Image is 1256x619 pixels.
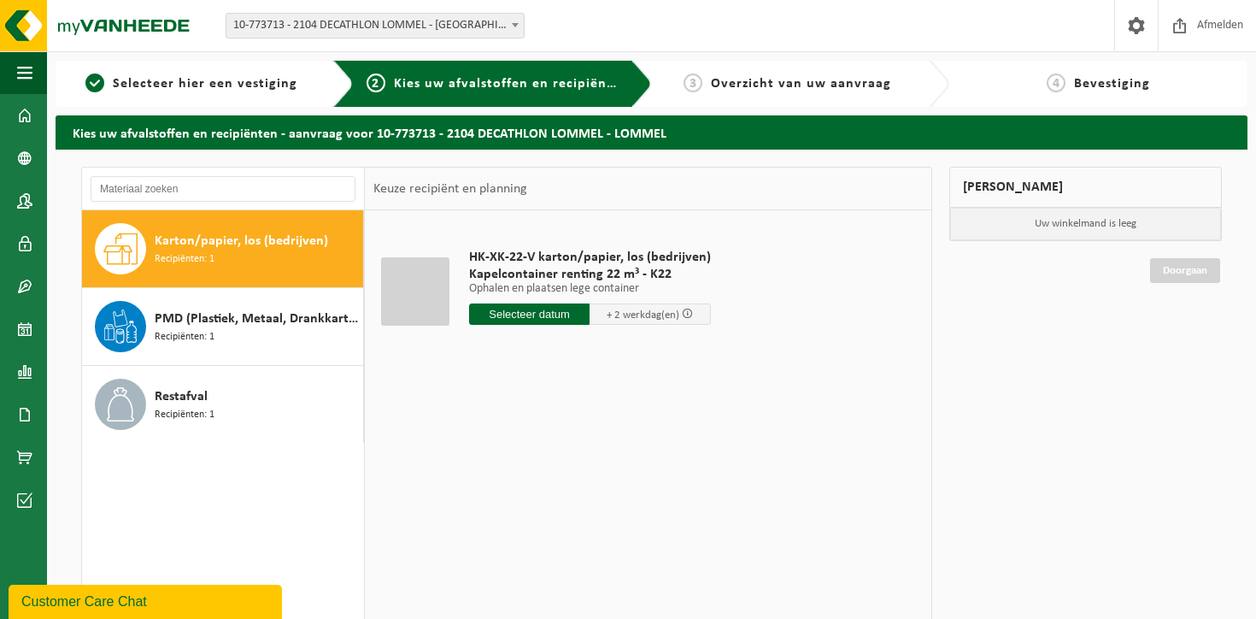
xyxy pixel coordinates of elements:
span: HK-XK-22-V karton/papier, los (bedrijven) [469,249,711,266]
span: 10-773713 - 2104 DECATHLON LOMMEL - LOMMEL [226,14,524,38]
span: Overzicht van uw aanvraag [711,77,891,91]
span: Kies uw afvalstoffen en recipiënten [394,77,629,91]
a: 1Selecteer hier een vestiging [64,74,320,94]
span: Bevestiging [1074,77,1150,91]
span: PMD (Plastiek, Metaal, Drankkartons) (bedrijven) [155,309,359,329]
iframe: chat widget [9,581,285,619]
span: 1 [85,74,104,92]
p: Ophalen en plaatsen lege container [469,283,711,295]
span: Recipiënten: 1 [155,251,214,268]
input: Selecteer datum [469,304,590,325]
div: Keuze recipiënt en planning [365,168,536,210]
span: 2 [367,74,385,92]
p: Uw winkelmand is leeg [950,208,1221,240]
span: Selecteer hier een vestiging [113,77,297,91]
span: Recipiënten: 1 [155,407,214,423]
span: Recipiënten: 1 [155,329,214,345]
div: [PERSON_NAME] [949,167,1222,208]
a: Doorgaan [1150,258,1220,283]
button: Restafval Recipiënten: 1 [82,366,364,443]
span: 10-773713 - 2104 DECATHLON LOMMEL - LOMMEL [226,13,525,38]
span: 3 [684,74,702,92]
h2: Kies uw afvalstoffen en recipiënten - aanvraag voor 10-773713 - 2104 DECATHLON LOMMEL - LOMMEL [56,115,1247,149]
span: Kapelcontainer renting 22 m³ - K22 [469,266,711,283]
input: Materiaal zoeken [91,176,355,202]
span: Karton/papier, los (bedrijven) [155,231,328,251]
span: 4 [1047,74,1065,92]
span: + 2 werkdag(en) [607,309,679,321]
span: Restafval [155,386,208,407]
button: PMD (Plastiek, Metaal, Drankkartons) (bedrijven) Recipiënten: 1 [82,288,364,366]
button: Karton/papier, los (bedrijven) Recipiënten: 1 [82,210,364,288]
